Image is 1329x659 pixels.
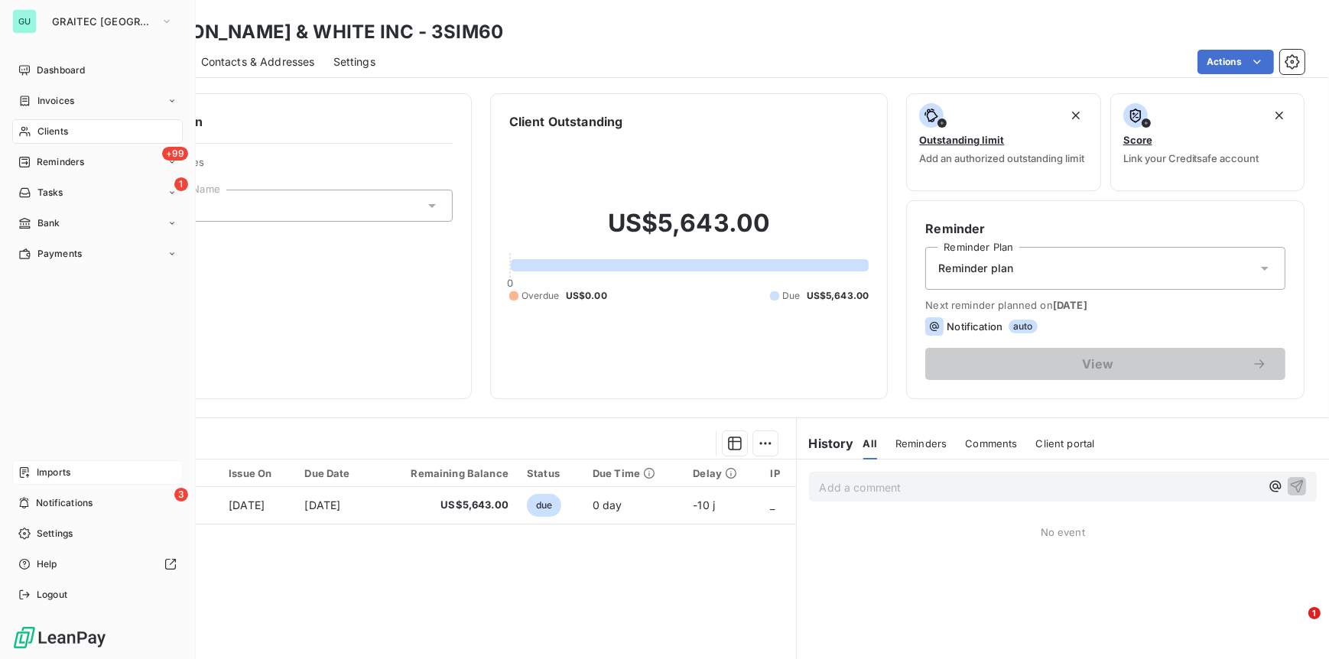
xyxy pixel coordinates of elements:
span: Reminders [895,437,947,450]
div: Status [527,467,574,479]
span: No event [1041,526,1085,538]
span: _ [770,498,775,511]
div: GU [12,9,37,34]
h6: Client information [93,112,453,131]
span: [DATE] [304,498,340,511]
span: 0 day [593,498,622,511]
span: Reminder plan [938,261,1013,276]
span: [DATE] [1053,299,1087,311]
div: Due Date [304,467,365,479]
span: Tasks [37,186,63,200]
span: Imports [37,466,70,479]
button: Outstanding limitAdd an authorized outstanding limit [906,93,1100,191]
span: auto [1009,320,1038,333]
div: Due Time [593,467,674,479]
span: Bank [37,216,60,230]
span: Logout [37,588,67,602]
span: Notifications [36,496,93,510]
span: Notification [947,320,1002,333]
h3: [PERSON_NAME] & WHITE INC - 3SIM60 [135,18,503,46]
span: US$0.00 [566,289,607,303]
span: GRAITEC [GEOGRAPHIC_DATA] [52,15,154,28]
span: Clients [37,125,68,138]
span: View [944,358,1252,370]
span: Overdue [522,289,560,303]
span: +99 [162,147,188,161]
span: Settings [333,54,375,70]
img: Logo LeanPay [12,625,107,650]
span: 1 [1308,607,1321,619]
button: View [925,348,1285,380]
span: Dashboard [37,63,85,77]
span: Next reminder planned on [925,299,1285,311]
span: [DATE] [229,498,265,511]
span: US$5,643.00 [383,498,509,513]
span: Client portal [1036,437,1095,450]
div: IP [770,467,786,479]
span: US$5,643.00 [807,289,869,303]
button: Actions [1197,50,1274,74]
a: Help [12,552,183,576]
div: Remaining Balance [383,467,509,479]
span: Invoices [37,94,74,108]
span: Contacts & Addresses [201,54,315,70]
span: Reminders [37,155,84,169]
h6: Reminder [925,219,1285,238]
span: due [527,494,561,517]
span: -10 j [693,498,715,511]
span: All [863,437,877,450]
span: Payments [37,247,82,261]
span: 0 [507,277,513,289]
span: Help [37,557,57,571]
button: ScoreLink your Creditsafe account [1110,93,1305,191]
iframe: Intercom live chat [1277,607,1314,644]
div: Issue On [229,467,286,479]
span: Settings [37,527,73,541]
span: Score [1123,134,1152,146]
span: 1 [174,177,188,191]
h2: US$5,643.00 [509,208,869,254]
span: Comments [965,437,1017,450]
h6: Client Outstanding [509,112,623,131]
div: Delay [693,467,752,479]
h6: History [797,434,854,453]
span: Link your Creditsafe account [1123,152,1259,164]
span: Due [782,289,800,303]
span: Outstanding limit [919,134,1004,146]
span: Add an authorized outstanding limit [919,152,1084,164]
span: 3 [174,488,188,502]
span: Client Properties [123,156,453,177]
